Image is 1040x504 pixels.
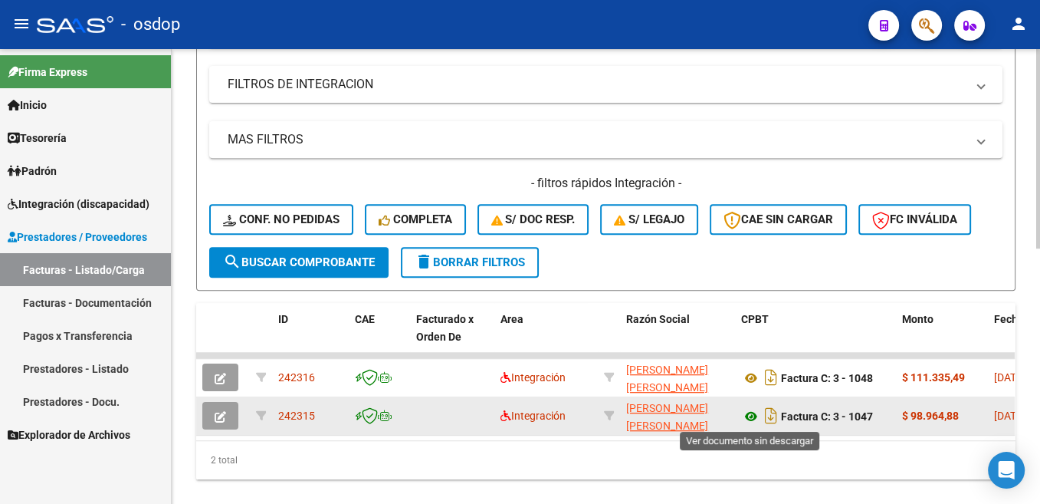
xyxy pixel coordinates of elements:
span: ID [278,313,288,325]
span: Prestadores / Proveedores [8,229,147,245]
mat-panel-title: FILTROS DE INTEGRACION [228,76,966,93]
button: Buscar Comprobante [209,247,389,278]
span: 242315 [278,410,315,422]
span: - osdop [121,8,180,41]
span: FC Inválida [872,212,957,226]
span: Integración [500,410,566,422]
span: Firma Express [8,64,87,81]
mat-icon: delete [415,252,433,271]
span: Explorador de Archivos [8,427,130,443]
datatable-header-cell: CPBT [735,303,896,371]
span: [PERSON_NAME] [PERSON_NAME] [626,402,708,432]
span: Facturado x Orden De [416,313,474,343]
div: 2 total [196,441,1015,479]
button: Completa [365,204,466,235]
span: Borrar Filtros [415,255,525,269]
button: Borrar Filtros [401,247,539,278]
span: Completa [379,212,452,226]
span: [PERSON_NAME] [PERSON_NAME] [626,364,708,394]
datatable-header-cell: Area [494,303,598,371]
strong: $ 111.335,49 [902,371,965,384]
strong: Factura C: 3 - 1047 [781,410,873,423]
span: Area [500,313,523,325]
span: 242316 [278,371,315,384]
span: Buscar Comprobante [223,255,375,269]
button: S/ Doc Resp. [477,204,589,235]
span: Padrón [8,163,57,180]
span: S/ legajo [614,212,684,226]
strong: Factura C: 3 - 1048 [781,372,873,384]
button: FC Inválida [858,204,971,235]
h4: - filtros rápidos Integración - [209,175,1002,192]
span: [DATE] [994,371,1025,384]
span: Razón Social [626,313,690,325]
mat-icon: search [223,252,241,271]
button: CAE SIN CARGAR [710,204,847,235]
mat-icon: menu [12,15,31,33]
span: CAE SIN CARGAR [723,212,833,226]
datatable-header-cell: Razón Social [620,303,735,371]
span: Integración (discapacidad) [8,196,149,212]
button: Conf. no pedidas [209,204,353,235]
span: CAE [355,313,375,325]
mat-icon: person [1009,15,1028,33]
div: Open Intercom Messenger [988,452,1025,489]
div: 27325005101 [626,361,729,394]
span: Conf. no pedidas [223,212,340,226]
span: Inicio [8,97,47,114]
span: S/ Doc Resp. [491,212,576,226]
div: 27325005101 [626,400,729,432]
span: [DATE] [994,410,1025,422]
mat-expansion-panel-header: FILTROS DE INTEGRACION [209,66,1002,103]
span: Tesorería [8,130,67,147]
mat-expansion-panel-header: MAS FILTROS [209,121,1002,158]
i: Descargar documento [761,365,781,390]
strong: $ 98.964,88 [902,410,959,422]
span: CPBT [741,313,769,325]
mat-panel-title: MAS FILTROS [228,131,966,148]
datatable-header-cell: ID [272,303,349,371]
span: Integración [500,371,566,384]
datatable-header-cell: CAE [349,303,410,371]
datatable-header-cell: Facturado x Orden De [410,303,494,371]
span: Monto [902,313,933,325]
button: S/ legajo [600,204,698,235]
datatable-header-cell: Monto [896,303,988,371]
i: Descargar documento [761,404,781,428]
